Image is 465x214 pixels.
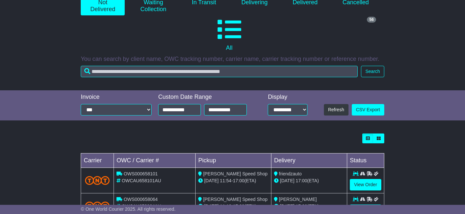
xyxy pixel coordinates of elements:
[114,153,196,168] td: OWC / Carrier #
[233,178,244,183] span: 17:00
[279,171,302,176] span: friendzauto
[280,204,294,209] span: [DATE]
[122,178,161,183] span: OWCAU658101AU
[220,204,231,209] span: 11:12
[220,178,231,183] span: 11:54
[268,94,307,101] div: Display
[233,204,244,209] span: 17:00
[347,153,384,168] td: Status
[296,204,307,209] span: 17:00
[204,178,219,183] span: [DATE]
[81,56,384,63] p: You can search by client name, OWC tracking number, carrier name, carrier tracking number or refe...
[352,104,384,116] a: CSV Export
[271,153,347,168] td: Delivery
[158,94,255,101] div: Custom Date Range
[124,171,158,176] span: OWS000658101
[85,176,110,185] img: TNT_Domestic.png
[324,104,349,116] button: Refresh
[196,153,271,168] td: Pickup
[361,66,384,77] button: Search
[85,202,110,210] img: TNT_Domestic.png
[296,178,307,183] span: 17:00
[198,177,268,184] div: - (ETA)
[81,206,176,212] span: © One World Courier 2025. All rights reserved.
[350,179,381,190] a: View Order
[81,153,114,168] td: Carrier
[274,177,344,184] div: (ETA)
[81,15,378,54] a: 56 All
[274,203,344,210] div: (ETA)
[367,17,376,23] span: 56
[122,204,161,209] span: OWCAU658064AU
[203,171,267,176] span: [PERSON_NAME] Speed Shop
[198,203,268,210] div: - (ETA)
[203,197,267,202] span: [PERSON_NAME] Speed Shop
[280,178,294,183] span: [DATE]
[204,204,219,209] span: [DATE]
[279,197,317,202] span: [PERSON_NAME]
[124,197,158,202] span: OWS000658064
[81,94,152,101] div: Invoice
